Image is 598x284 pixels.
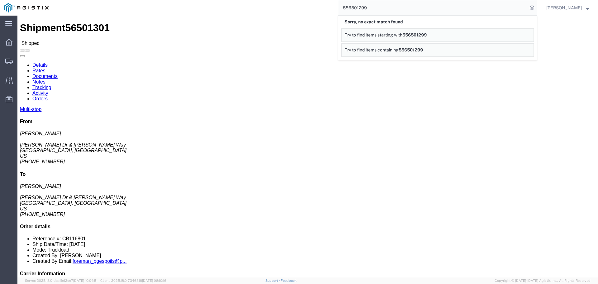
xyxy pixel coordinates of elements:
[100,279,166,282] span: Client: 2025.18.0-7346316
[495,278,591,283] span: Copyright © [DATE]-[DATE] Agistix Inc., All Rights Reserved
[281,279,297,282] a: Feedback
[17,16,598,277] iframe: FS Legacy Container
[25,279,97,282] span: Server: 2025.18.0-daa1fe12ee7
[142,279,166,282] span: [DATE] 08:10:16
[402,32,427,37] span: 556501299
[546,4,582,11] span: Eli Amezcua
[338,0,528,15] input: Search for shipment number, reference number
[265,279,281,282] a: Support
[73,279,97,282] span: [DATE] 10:04:51
[345,47,399,52] span: Try to find items containing
[341,16,534,28] div: Sorry, no exact match found
[546,4,589,12] button: [PERSON_NAME]
[4,3,49,12] img: logo
[345,32,402,37] span: Try to find items starting with
[399,47,423,52] span: 556501299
